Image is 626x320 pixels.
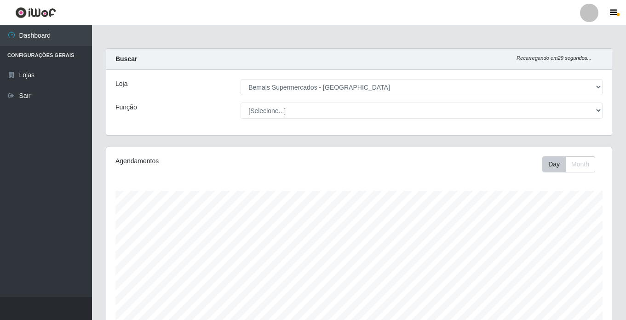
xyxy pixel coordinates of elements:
[15,7,56,18] img: CoreUI Logo
[115,156,310,166] div: Agendamentos
[115,55,137,63] strong: Buscar
[542,156,595,172] div: First group
[115,79,127,89] label: Loja
[115,103,137,112] label: Função
[542,156,566,172] button: Day
[517,55,592,61] i: Recarregando em 29 segundos...
[542,156,603,172] div: Toolbar with button groups
[565,156,595,172] button: Month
